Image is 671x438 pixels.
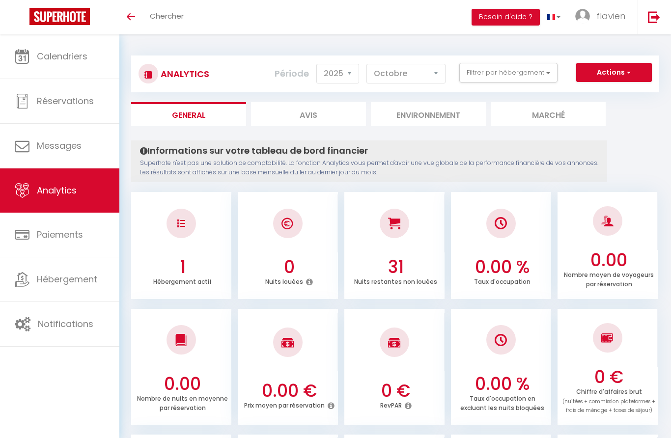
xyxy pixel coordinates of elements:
[38,318,93,330] span: Notifications
[265,275,303,286] p: Nuits louées
[275,63,309,84] label: Période
[150,11,184,21] span: Chercher
[37,273,97,285] span: Hébergement
[562,250,655,271] h3: 0.00
[596,10,625,22] span: flavien
[243,257,335,277] h3: 0
[251,102,366,126] li: Avis
[153,275,212,286] p: Hébergement actif
[575,9,590,24] img: ...
[456,374,549,394] h3: 0.00 %
[177,219,185,227] img: NO IMAGE
[243,381,335,401] h3: 0.00 €
[562,367,655,387] h3: 0 €
[371,102,486,126] li: Environnement
[37,95,94,107] span: Réservations
[158,63,209,85] h3: Analytics
[140,145,598,156] h4: Informations sur votre tableau de bord financier
[562,398,655,414] span: (nuitées + commission plateformes + frais de ménage + taxes de séjour)
[564,269,654,288] p: Nombre moyen de voyageurs par réservation
[474,275,531,286] p: Taux d'occupation
[136,374,229,394] h3: 0.00
[576,63,652,82] button: Actions
[137,392,228,412] p: Nombre de nuits en moyenne par réservation
[472,9,540,26] button: Besoin d'aide ?
[491,102,606,126] li: Marché
[136,257,229,277] h3: 1
[459,63,558,82] button: Filtrer par hébergement
[349,257,442,277] h3: 31
[37,184,77,196] span: Analytics
[648,11,660,23] img: logout
[495,334,507,346] img: NO IMAGE
[380,399,402,410] p: RevPAR
[244,399,325,410] p: Prix moyen par réservation
[349,381,442,401] h3: 0 €
[37,228,83,241] span: Paiements
[601,332,614,344] img: NO IMAGE
[562,385,655,414] p: Chiffre d'affaires brut
[456,257,549,277] h3: 0.00 %
[460,392,544,412] p: Taux d'occupation en excluant les nuits bloquées
[354,275,437,286] p: Nuits restantes non louées
[140,159,598,177] p: Superhote n'est pas une solution de comptabilité. La fonction Analytics vous permet d'avoir une v...
[29,8,90,25] img: Super Booking
[131,102,246,126] li: General
[37,139,82,152] span: Messages
[37,50,87,62] span: Calendriers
